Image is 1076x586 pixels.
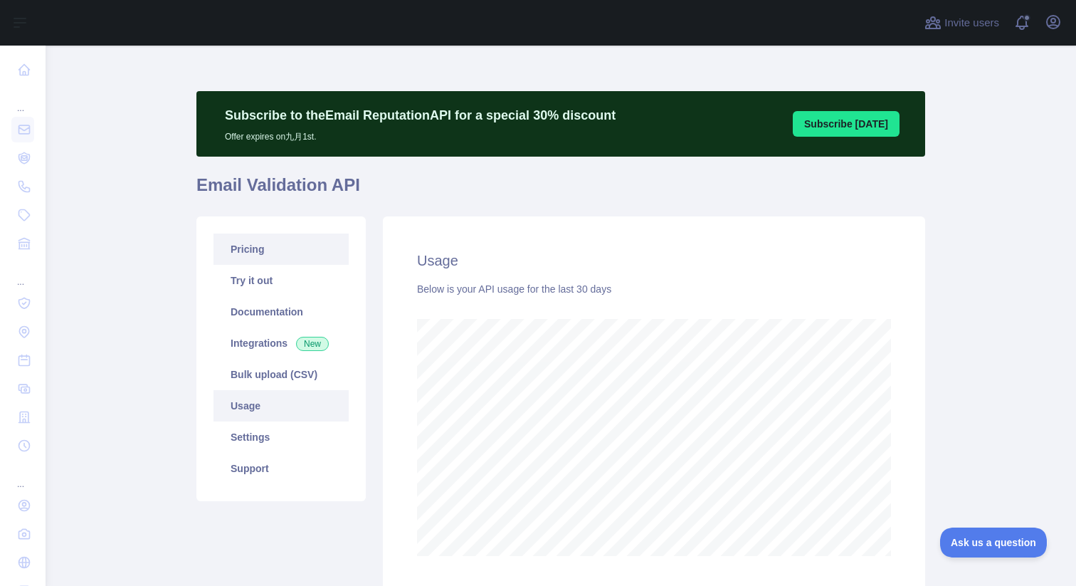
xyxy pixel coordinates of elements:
[213,234,349,265] a: Pricing
[225,125,616,142] p: Offer expires on 九月 1st.
[213,359,349,390] a: Bulk upload (CSV)
[944,15,999,31] span: Invite users
[296,337,329,351] span: New
[213,265,349,296] a: Try it out
[196,174,925,208] h1: Email Validation API
[940,528,1048,558] iframe: Toggle Customer Support
[225,105,616,125] p: Subscribe to the Email Reputation API for a special 30 % discount
[417,251,891,271] h2: Usage
[11,259,34,288] div: ...
[11,85,34,114] div: ...
[213,328,349,359] a: Integrations New
[417,282,891,296] div: Below is your API usage for the last 30 days
[213,422,349,453] a: Settings
[213,390,349,422] a: Usage
[793,111,900,137] button: Subscribe [DATE]
[922,11,1002,34] button: Invite users
[213,453,349,484] a: Support
[11,461,34,490] div: ...
[213,296,349,328] a: Documentation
